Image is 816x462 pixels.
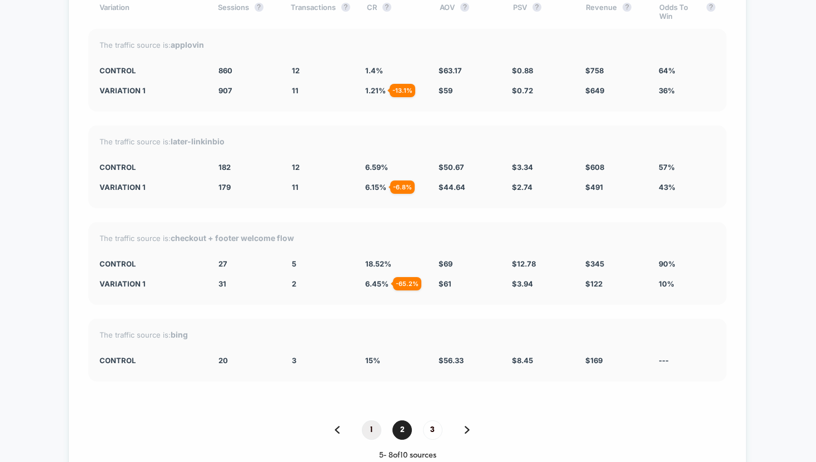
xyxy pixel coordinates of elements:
span: 3 [423,420,442,440]
span: 179 [218,183,231,192]
button: ? [341,3,350,12]
div: PSV [513,3,569,21]
span: $ 0.88 [512,66,533,75]
span: 11 [292,183,298,192]
button: ? [623,3,631,12]
div: 43% [659,183,715,192]
button: ? [706,3,715,12]
span: 6.45 % [365,279,389,288]
span: $ 345 [585,259,604,268]
img: pagination forward [465,426,470,434]
span: $ 0.72 [512,86,533,95]
span: $ 50.67 [439,163,464,172]
div: - 13.1 % [390,84,415,97]
span: 2 [292,279,296,288]
span: 1 [362,420,381,440]
button: ? [255,3,263,12]
div: Variation [99,3,201,21]
span: $ 2.74 [512,183,533,192]
span: 1.4 % [365,66,383,75]
span: 6.15 % [365,183,386,192]
span: 1.21 % [365,86,386,95]
span: $ 649 [585,86,604,95]
div: 5 - 8 of 10 sources [88,451,727,460]
strong: bing [171,330,188,339]
span: $ 56.33 [439,356,464,365]
div: CR [367,3,423,21]
div: The traffic source is: [99,330,715,339]
span: $ 59 [439,86,452,95]
div: CONTROL [99,163,202,172]
span: 860 [218,66,232,75]
div: --- [659,356,715,365]
div: - 6.8 % [390,180,415,194]
div: 36% [659,86,715,95]
span: $ 491 [585,183,603,192]
span: $ 8.45 [512,356,533,365]
div: The traffic source is: [99,233,715,243]
span: 3 [292,356,296,365]
span: 11 [292,86,298,95]
button: ? [533,3,541,12]
div: 57% [659,163,715,172]
span: $ 44.64 [439,183,465,192]
strong: later-linkinbio [171,137,225,146]
span: 18.52 % [365,259,391,268]
span: $ 608 [585,163,604,172]
span: 20 [218,356,228,365]
div: 64% [659,66,715,75]
span: 27 [218,259,227,268]
div: CONTROL [99,259,202,268]
span: $ 61 [439,279,451,288]
div: The traffic source is: [99,40,715,49]
div: Variation 1 [99,183,202,192]
div: The traffic source is: [99,137,715,146]
span: $ 63.17 [439,66,462,75]
div: Variation 1 [99,86,202,95]
span: 31 [218,279,226,288]
span: 12 [292,66,300,75]
span: $ 3.34 [512,163,533,172]
span: $ 758 [585,66,604,75]
img: pagination back [335,426,340,434]
span: $ 12.78 [512,259,536,268]
span: 12 [292,163,300,172]
div: CONTROL [99,356,202,365]
div: Variation 1 [99,279,202,288]
span: $ 169 [585,356,603,365]
span: 15 % [365,356,380,365]
button: ? [460,3,469,12]
div: Odds To Win [659,3,715,21]
div: CONTROL [99,66,202,75]
button: ? [382,3,391,12]
div: 10% [659,279,715,288]
div: 90% [659,259,715,268]
div: AOV [440,3,496,21]
span: $ 122 [585,279,603,288]
div: Transactions [291,3,350,21]
span: $ 3.94 [512,279,533,288]
strong: applovin [171,40,204,49]
span: 2 [392,420,412,440]
div: Sessions [218,3,274,21]
span: $ 69 [439,259,452,268]
span: 5 [292,259,296,268]
div: Revenue [586,3,642,21]
span: 182 [218,163,231,172]
span: 907 [218,86,232,95]
div: - 65.2 % [393,277,421,290]
strong: checkout + footer welcome flow [171,233,294,243]
span: 6.59 % [365,163,388,172]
